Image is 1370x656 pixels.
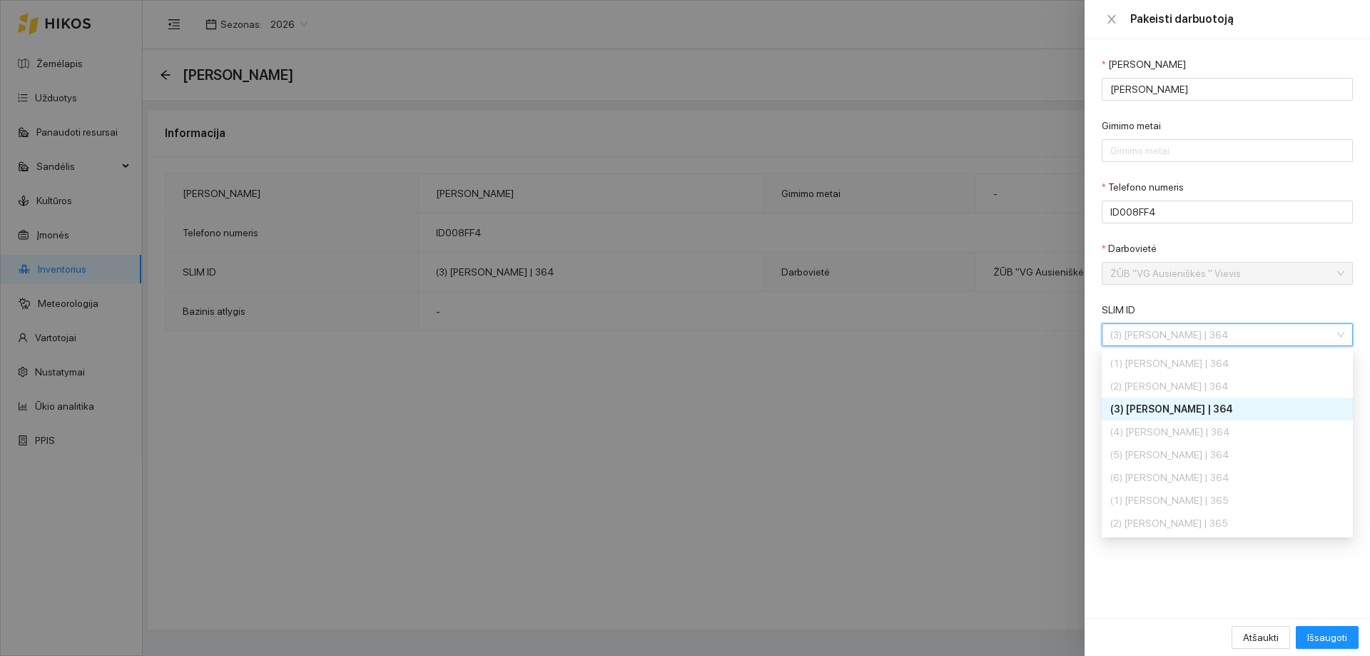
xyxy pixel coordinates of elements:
div: (5) [PERSON_NAME] | 364 [1110,447,1324,463]
div: (4) [PERSON_NAME] | 364 [1110,424,1324,440]
div: (3) Edvinas Bliujus | 364 [1102,398,1353,420]
div: (2) Rimantas Alionskas | 365 [1102,512,1353,535]
div: (2) [PERSON_NAME] | 365 [1110,515,1324,531]
button: Close [1102,13,1122,26]
div: (1) Laurynas Joniškis | 364 [1102,352,1353,375]
input: Gimimo metai [1102,139,1353,162]
div: (2) [PERSON_NAME] | 364 [1110,378,1324,394]
label: Gimimo metai [1102,118,1161,133]
button: Atšaukti [1232,626,1290,649]
label: Vardas Pavardė [1102,57,1186,72]
input: Vardas Pavardė [1102,78,1353,101]
div: (6) [PERSON_NAME] | 364 [1110,470,1324,485]
label: SLIM ID [1102,303,1135,318]
div: Pakeisti darbuotoją [1130,11,1353,27]
label: Telefono numeris [1102,180,1184,195]
input: Telefono numeris [1102,201,1353,223]
button: Išsaugoti [1296,626,1359,649]
div: (1) Bernardas Švenčionis | 365 [1102,489,1353,512]
div: (2) Mindaugas Kriščiūnas | 364 [1102,375,1353,398]
div: (5) Evaldas Jurevičius | 364 [1102,443,1353,466]
div: (1) [PERSON_NAME] | 364 [1110,355,1324,371]
span: close [1106,14,1117,25]
div: (4) Darius Jurevičius | 364 [1102,420,1353,443]
span: (3) Edvinas Bliujus | 364 [1110,324,1324,345]
div: (1) [PERSON_NAME] | 365 [1110,493,1324,508]
div: (3) [PERSON_NAME] | 364 [1110,401,1324,417]
div: (6) Algis Taparauskas | 364 [1102,466,1353,489]
span: ŽŪB "VG Ausieniškės " Vievis [1110,263,1324,284]
label: Darbovietė [1102,241,1157,256]
span: Išsaugoti [1307,630,1347,645]
span: Atšaukti [1243,630,1279,645]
